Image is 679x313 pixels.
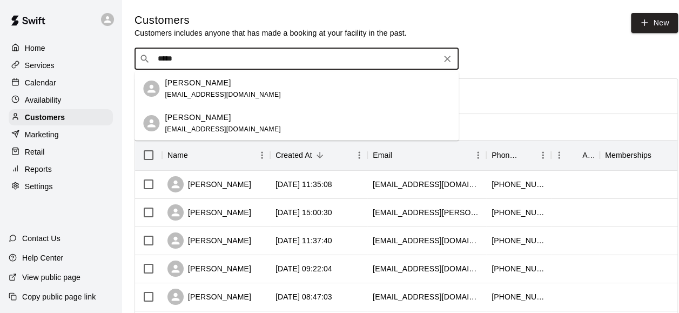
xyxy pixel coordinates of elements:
p: Customers includes anyone that has made a booking at your facility in the past. [135,28,407,38]
div: 2025-09-16 09:22:04 [275,263,332,274]
button: Sort [567,148,582,163]
a: Retail [9,144,113,160]
p: View public page [22,272,80,283]
div: haileigherives@gmail.com [373,235,481,246]
a: Reports [9,161,113,177]
p: Copy public page link [22,291,96,302]
div: Age [551,140,600,170]
p: Reports [25,164,52,175]
span: [EMAIL_ADDRESS][DOMAIN_NAME] [165,125,281,133]
div: Name [167,140,188,170]
div: +19038079481 [492,207,546,218]
div: [PERSON_NAME] [167,232,251,249]
a: Calendar [9,75,113,91]
a: Marketing [9,126,113,143]
a: Availability [9,92,113,108]
div: coach.nate.lynch@gmail.com [373,207,481,218]
div: Email [367,140,486,170]
p: Services [25,60,55,71]
button: Clear [440,51,455,66]
div: 2025-09-16 11:37:40 [275,235,332,246]
button: Menu [351,147,367,163]
div: Created At [270,140,367,170]
div: [PERSON_NAME] [167,204,251,221]
a: Services [9,57,113,74]
p: Settings [25,181,53,192]
div: Memberships [605,140,651,170]
a: Home [9,40,113,56]
div: Phone Number [492,140,520,170]
button: Menu [470,147,486,163]
div: Created At [275,140,312,170]
a: Settings [9,178,113,195]
button: Menu [535,147,551,163]
h5: Customers [135,13,407,28]
p: Calendar [25,77,56,88]
div: mjroth4@gmail.com [373,291,481,302]
p: [PERSON_NAME] [165,112,231,123]
div: [PERSON_NAME] [167,289,251,305]
div: +12148936451 [492,235,546,246]
p: Retail [25,146,45,157]
button: Menu [254,147,270,163]
div: +19038215102 [492,291,546,302]
div: Email [373,140,392,170]
div: +19402312572 [492,263,546,274]
div: Age [582,140,594,170]
button: Sort [312,148,327,163]
div: hugoerives@gmail.com [373,179,481,190]
button: Menu [551,147,567,163]
div: 2025-09-16 08:47:03 [275,291,332,302]
button: Sort [392,148,407,163]
p: Help Center [22,252,63,263]
p: Home [25,43,45,54]
div: Brayden Lemons [143,115,159,131]
div: +14695694049 [492,179,546,190]
div: 2025-09-17 11:35:08 [275,179,332,190]
div: Phone Number [486,140,551,170]
span: [EMAIL_ADDRESS][DOMAIN_NAME] [165,91,281,98]
div: Search customers by name or email [135,48,459,70]
div: 2025-09-16 15:00:30 [275,207,332,218]
div: Name [162,140,270,170]
p: Marketing [25,129,59,140]
a: Customers [9,109,113,125]
button: Sort [188,148,203,163]
div: josephmccauley436@yahoo.com [373,263,481,274]
button: Sort [520,148,535,163]
a: New [631,13,677,33]
div: Shasta Lemons [143,81,159,97]
div: [PERSON_NAME] [167,261,251,277]
button: Sort [651,148,667,163]
p: [PERSON_NAME] [165,77,231,89]
p: Availability [25,95,62,105]
p: Contact Us [22,233,60,244]
div: [PERSON_NAME] [167,176,251,192]
p: Customers [25,112,65,123]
